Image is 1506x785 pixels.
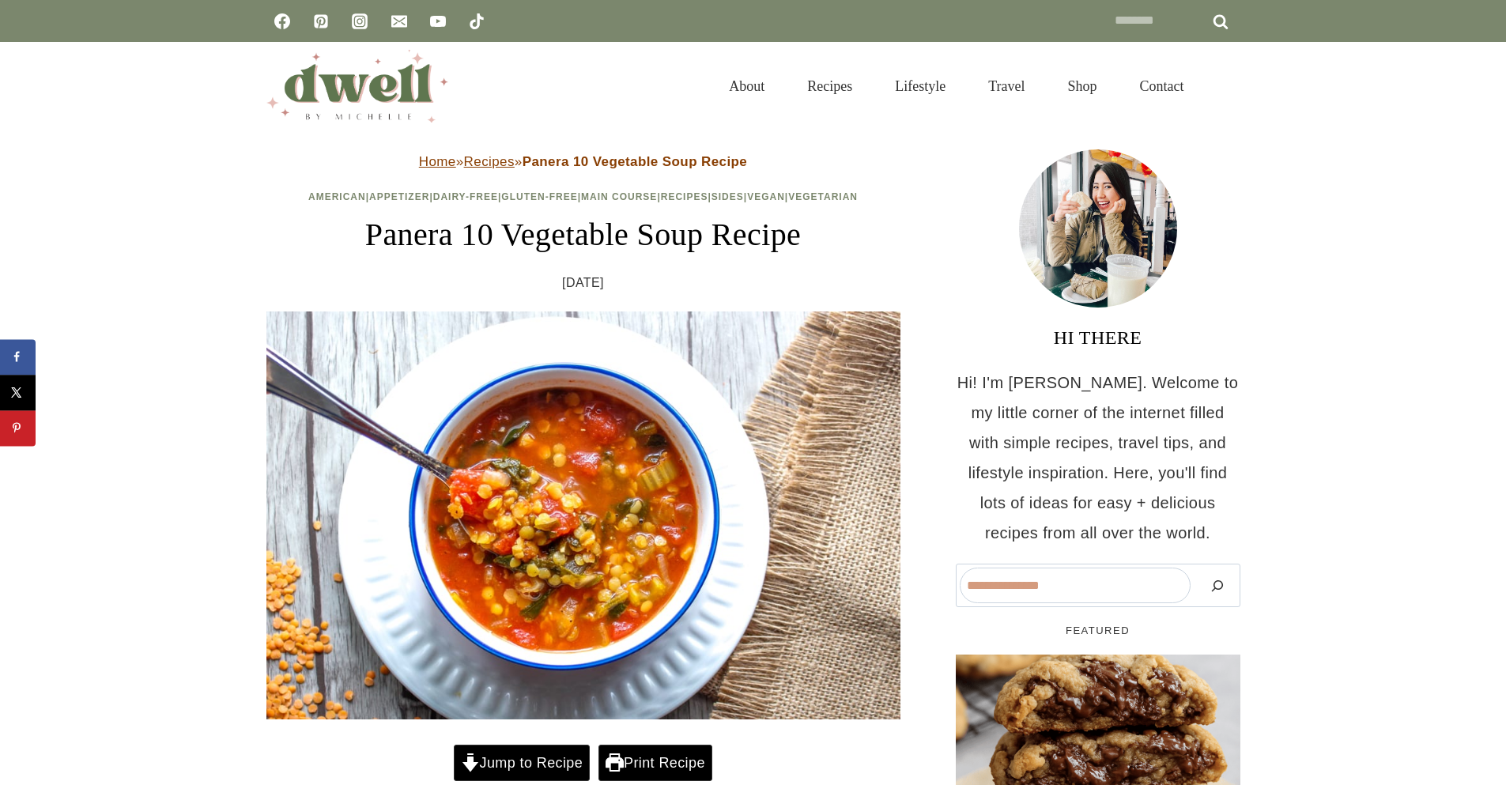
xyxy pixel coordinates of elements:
[383,6,415,37] a: Email
[708,58,786,114] a: About
[305,6,337,37] a: Pinterest
[562,271,604,295] time: [DATE]
[433,191,498,202] a: Dairy-Free
[454,745,590,781] a: Jump to Recipe
[419,154,456,169] a: Home
[266,50,448,123] img: DWELL by michelle
[788,191,858,202] a: Vegetarian
[461,6,493,37] a: TikTok
[747,191,785,202] a: Vegan
[266,6,298,37] a: Facebook
[956,623,1240,639] h5: FEATURED
[956,368,1240,548] p: Hi! I'm [PERSON_NAME]. Welcome to my little corner of the internet filled with simple recipes, tr...
[266,211,900,259] h1: Panera 10 Vegetable Soup Recipe
[523,154,748,169] strong: Panera 10 Vegetable Soup Recipe
[464,154,515,169] a: Recipes
[1198,568,1236,603] button: Search
[1119,58,1206,114] a: Contact
[422,6,454,37] a: YouTube
[956,323,1240,352] h3: HI THERE
[711,191,744,202] a: Sides
[1213,73,1240,100] button: View Search Form
[266,311,900,719] img: Panera soup in a bowl
[308,191,858,202] span: | | | | | | | |
[661,191,708,202] a: Recipes
[581,191,657,202] a: Main Course
[598,745,712,781] a: Print Recipe
[308,191,366,202] a: American
[501,191,577,202] a: Gluten-Free
[1046,58,1118,114] a: Shop
[874,58,967,114] a: Lifestyle
[786,58,874,114] a: Recipes
[419,154,747,169] span: » »
[344,6,376,37] a: Instagram
[967,58,1046,114] a: Travel
[369,191,429,202] a: Appetizer
[708,58,1205,114] nav: Primary Navigation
